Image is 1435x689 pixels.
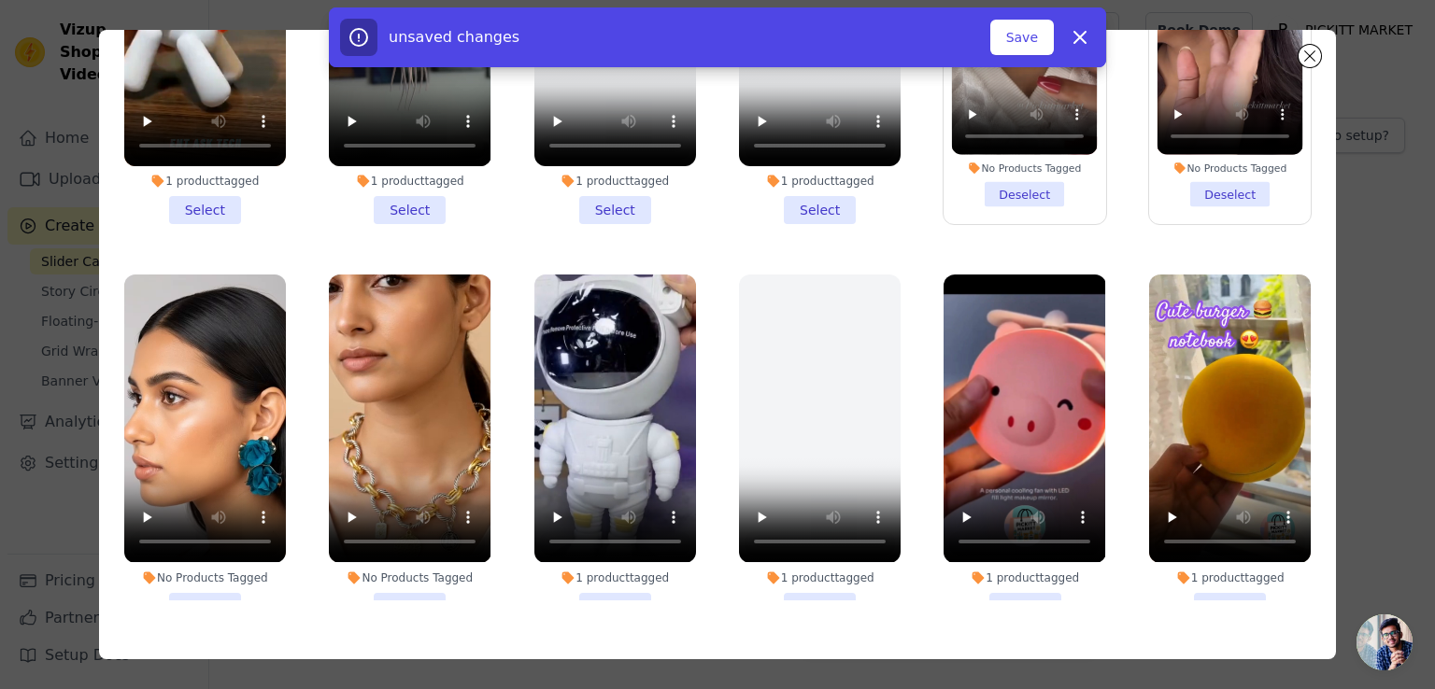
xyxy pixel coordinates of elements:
[124,570,286,585] div: No Products Tagged
[389,28,519,46] span: unsaved changes
[1158,162,1303,175] div: No Products Tagged
[124,174,286,189] div: 1 product tagged
[1357,614,1413,670] div: Open chat
[739,570,901,585] div: 1 product tagged
[329,174,490,189] div: 1 product tagged
[739,174,901,189] div: 1 product tagged
[952,162,1098,175] div: No Products Tagged
[944,570,1105,585] div: 1 product tagged
[534,174,696,189] div: 1 product tagged
[534,570,696,585] div: 1 product tagged
[1149,570,1311,585] div: 1 product tagged
[990,20,1054,55] button: Save
[329,570,490,585] div: No Products Tagged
